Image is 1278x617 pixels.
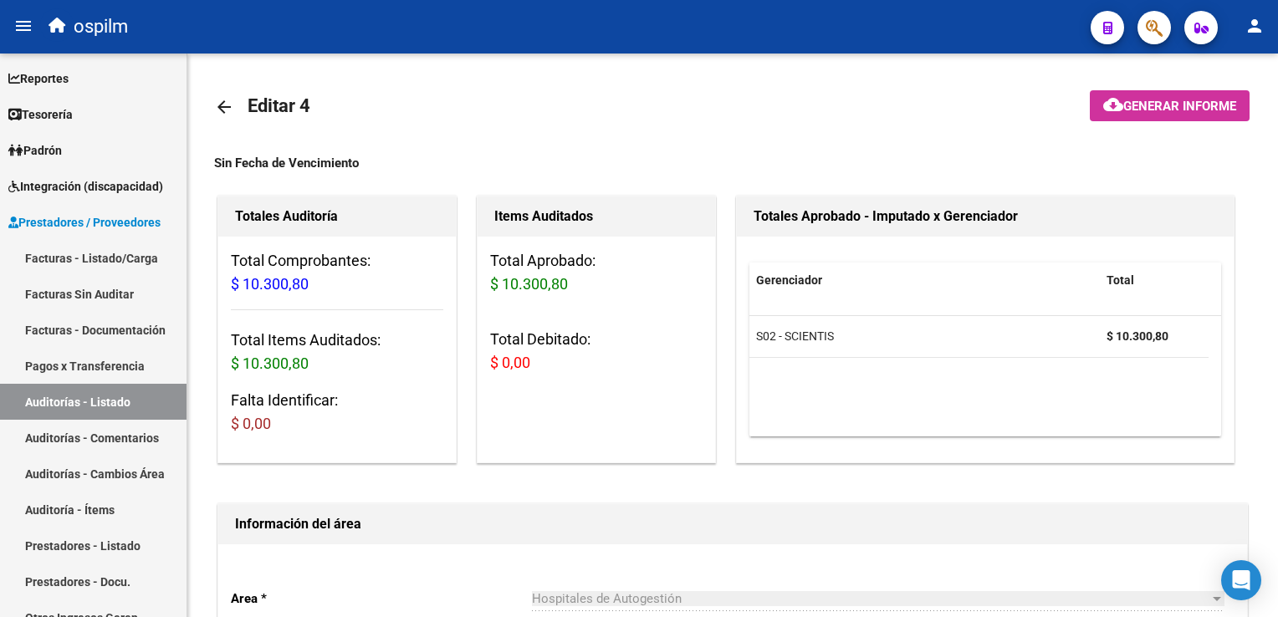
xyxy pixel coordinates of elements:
[494,203,698,230] h1: Items Auditados
[235,511,1230,538] h1: Información del área
[235,203,439,230] h1: Totales Auditoría
[1100,263,1209,298] datatable-header-cell: Total
[1107,329,1168,343] strong: $ 10.300,80
[749,263,1100,298] datatable-header-cell: Gerenciador
[1107,273,1134,287] span: Total
[1103,94,1123,115] mat-icon: cloud_download
[248,95,310,116] span: Editar 4
[532,591,682,606] span: Hospitales de Autogestión
[8,177,163,196] span: Integración (discapacidad)
[8,69,69,88] span: Reportes
[1090,90,1250,121] button: Generar informe
[490,249,703,296] h3: Total Aprobado:
[8,213,161,232] span: Prestadores / Proveedores
[231,329,443,375] h3: Total Items Auditados:
[1221,560,1261,600] div: Open Intercom Messenger
[8,141,62,160] span: Padrón
[74,8,128,45] span: ospilm
[231,589,532,608] p: Area *
[756,273,822,287] span: Gerenciador
[756,329,834,343] span: S02 - SCIENTIS
[231,249,443,296] h3: Total Comprobantes:
[754,203,1217,230] h1: Totales Aprobado - Imputado x Gerenciador
[231,275,309,293] span: $ 10.300,80
[1245,16,1265,36] mat-icon: person
[214,97,234,117] mat-icon: arrow_back
[490,275,568,293] span: $ 10.300,80
[490,354,530,371] span: $ 0,00
[231,389,443,436] h3: Falta Identificar:
[1123,99,1236,114] span: Generar informe
[231,415,271,432] span: $ 0,00
[13,16,33,36] mat-icon: menu
[8,105,73,124] span: Tesorería
[231,354,309,372] span: $ 10.300,80
[214,154,1251,172] div: Sin Fecha de Vencimiento
[490,328,703,375] h3: Total Debitado:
